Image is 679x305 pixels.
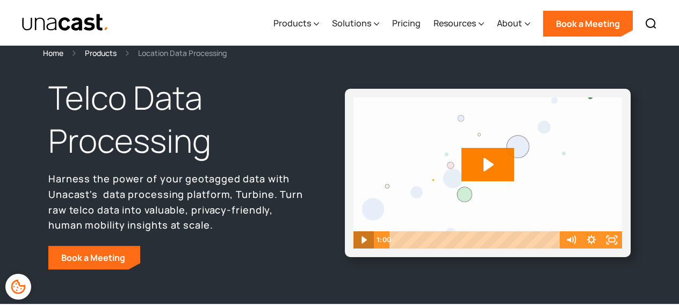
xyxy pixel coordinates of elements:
button: Mute [561,231,581,249]
div: About [497,17,522,30]
div: Products [273,2,319,46]
div: Resources [434,17,476,30]
button: Play Video: Unacast_Scale_Final [461,148,514,182]
img: Video Thumbnail [353,97,622,249]
p: Harness the power of your geotagged data with Unacast's data processing platform, Turbine. Turn r... [48,171,305,233]
a: Pricing [392,2,421,46]
h1: Telco Data Processing [48,76,305,162]
a: home [21,13,109,32]
div: Resources [434,2,484,46]
button: Show settings menu [581,231,602,249]
div: Solutions [332,2,379,46]
a: Home [43,47,63,59]
button: Play Video [353,231,374,249]
img: Unacast text logo [21,13,109,32]
div: Products [273,17,311,30]
div: Solutions [332,17,371,30]
div: Location Data Processing [138,47,227,59]
img: Search icon [645,17,658,30]
button: Fullscreen [602,231,622,249]
a: Products [85,47,117,59]
div: Cookie Preferences [5,274,31,300]
div: About [497,2,530,46]
a: Book a Meeting [543,11,633,37]
a: Book a Meeting [48,246,140,269]
div: Playbar [397,231,555,249]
